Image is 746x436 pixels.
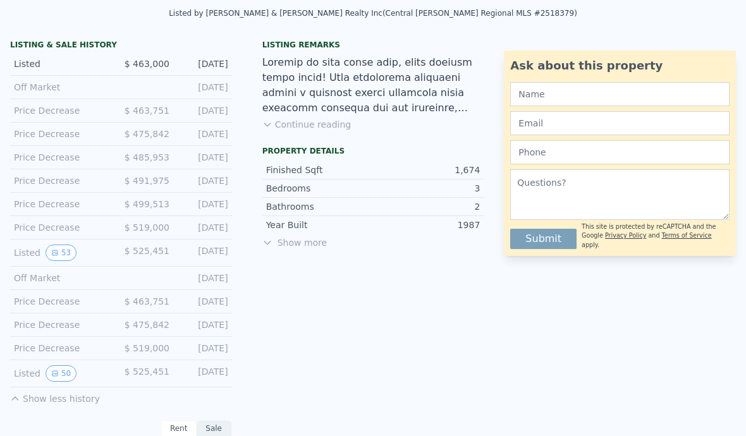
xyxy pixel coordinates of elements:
div: [DATE] [180,272,228,284]
div: Listed [14,245,111,261]
button: View historical data [46,245,76,261]
div: [DATE] [180,245,228,261]
input: Email [510,111,730,135]
div: Off Market [14,81,111,94]
div: 3 [373,182,480,195]
div: 2 [373,200,480,213]
div: Price Decrease [14,174,111,187]
input: Phone [510,140,730,164]
div: Price Decrease [14,198,111,210]
span: $ 491,975 [125,176,169,186]
button: Continue reading [262,118,352,131]
div: Year Built [266,219,373,231]
span: $ 475,842 [125,129,169,139]
div: Bathrooms [266,200,373,213]
span: Show more [262,236,484,249]
div: Loremip do sita conse adip, elits doeiusm tempo incid! Utla etdolorema aliquaeni admini v quisnos... [262,55,484,116]
a: Terms of Service [662,232,712,239]
div: Listed by [PERSON_NAME] & [PERSON_NAME] Realty Inc (Central [PERSON_NAME] Regional MLS #2518379) [169,9,577,18]
div: This site is protected by reCAPTCHA and the Google and apply. [582,222,730,250]
div: [DATE] [180,365,228,382]
div: LISTING & SALE HISTORY [10,40,232,52]
button: View historical data [46,365,76,382]
span: $ 475,842 [125,320,169,330]
div: [DATE] [180,342,228,354]
div: [DATE] [180,295,228,308]
div: Ask about this property [510,57,730,75]
div: [DATE] [180,151,228,164]
div: Price Decrease [14,104,111,117]
div: Bedrooms [266,182,373,195]
span: $ 499,513 [125,199,169,209]
div: [DATE] [180,198,228,210]
div: Finished Sqft [266,164,373,176]
div: [DATE] [180,221,228,234]
span: $ 525,451 [125,246,169,256]
span: $ 525,451 [125,366,169,377]
div: [DATE] [180,318,228,331]
button: Submit [510,229,577,249]
div: Price Decrease [14,295,111,308]
div: Price Decrease [14,128,111,140]
span: $ 463,000 [125,59,169,69]
div: Off Market [14,272,111,284]
div: Price Decrease [14,342,111,354]
a: Privacy Policy [605,232,646,239]
div: [DATE] [180,174,228,187]
div: 1,674 [373,164,480,176]
span: $ 519,000 [125,343,169,353]
div: Property details [262,146,484,156]
div: [DATE] [180,58,228,70]
input: Name [510,82,730,106]
div: Price Decrease [14,318,111,331]
button: Show less history [10,387,100,405]
div: Listing remarks [262,40,484,50]
div: [DATE] [180,104,228,117]
div: Listed [14,365,111,382]
div: Listed [14,58,111,70]
span: $ 485,953 [125,152,169,162]
span: $ 463,751 [125,296,169,306]
div: Price Decrease [14,151,111,164]
span: $ 463,751 [125,106,169,116]
div: [DATE] [180,128,228,140]
div: [DATE] [180,81,228,94]
div: Price Decrease [14,221,111,234]
span: $ 519,000 [125,222,169,233]
div: 1987 [373,219,480,231]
